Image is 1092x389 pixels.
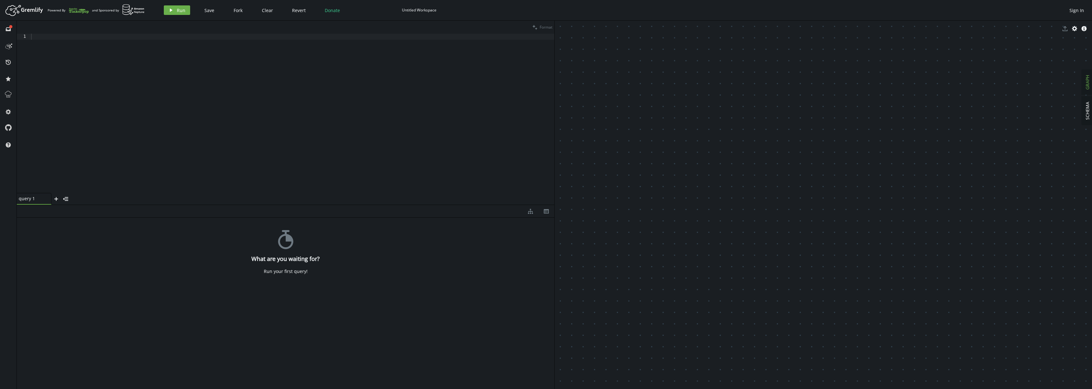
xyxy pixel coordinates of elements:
div: Untitled Workspace [402,8,436,12]
span: SCHEMA [1084,102,1090,120]
h4: What are you waiting for? [251,256,320,262]
span: Format [540,24,552,30]
div: Run your first query! [264,269,308,274]
span: Revert [292,7,306,13]
img: AWS Neptune [122,4,145,15]
button: Sign In [1066,5,1087,15]
span: Sign In [1069,7,1084,13]
span: Clear [262,7,273,13]
button: Revert [287,5,310,15]
span: Fork [234,7,243,13]
span: GRAPH [1084,75,1090,90]
button: Clear [257,5,278,15]
button: Save [200,5,219,15]
span: Donate [325,7,340,13]
span: query 1 [19,196,44,201]
button: Fork [229,5,248,15]
span: Save [204,7,214,13]
button: Donate [320,5,345,15]
div: Powered By [48,5,89,16]
button: Format [530,21,554,34]
span: Run [177,7,185,13]
div: 1 [17,34,30,40]
div: and Sponsored by [92,4,145,16]
button: Run [164,5,190,15]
